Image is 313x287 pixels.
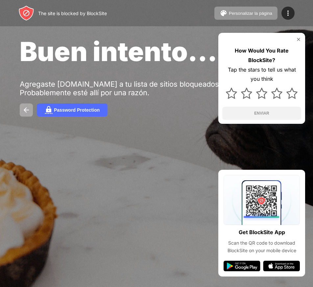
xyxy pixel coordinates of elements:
[20,35,217,67] span: Buen intento...
[214,7,277,20] button: Personalizar la página
[222,107,301,120] button: ENVIAR
[224,261,260,271] img: google-play.svg
[256,88,267,99] img: star.svg
[296,37,301,42] img: rate-us-close.svg
[38,11,107,16] div: The site is blocked by BlockSite
[20,80,223,97] div: Agregaste [DOMAIN_NAME] a tu lista de sitios bloqueados. Probablemente esté allí por una razón.
[224,239,300,254] div: Scan the QR code to download BlockSite on your mobile device
[45,106,53,114] img: password.svg
[22,106,30,114] img: back.svg
[222,65,301,84] div: Tap the stars to tell us what you think
[284,9,292,17] img: menu-icon.svg
[239,228,285,237] div: Get BlockSite App
[37,103,108,117] button: Password Protection
[271,88,282,99] img: star.svg
[286,88,298,99] img: star.svg
[18,5,34,21] img: header-logo.svg
[229,11,272,16] div: Personalizar la página
[263,261,300,271] img: app-store.svg
[54,107,100,113] div: Password Protection
[222,46,301,65] div: How Would You Rate BlockSite?
[224,175,300,225] img: qrcode.svg
[226,88,237,99] img: star.svg
[220,9,228,17] img: pallet.svg
[241,88,252,99] img: star.svg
